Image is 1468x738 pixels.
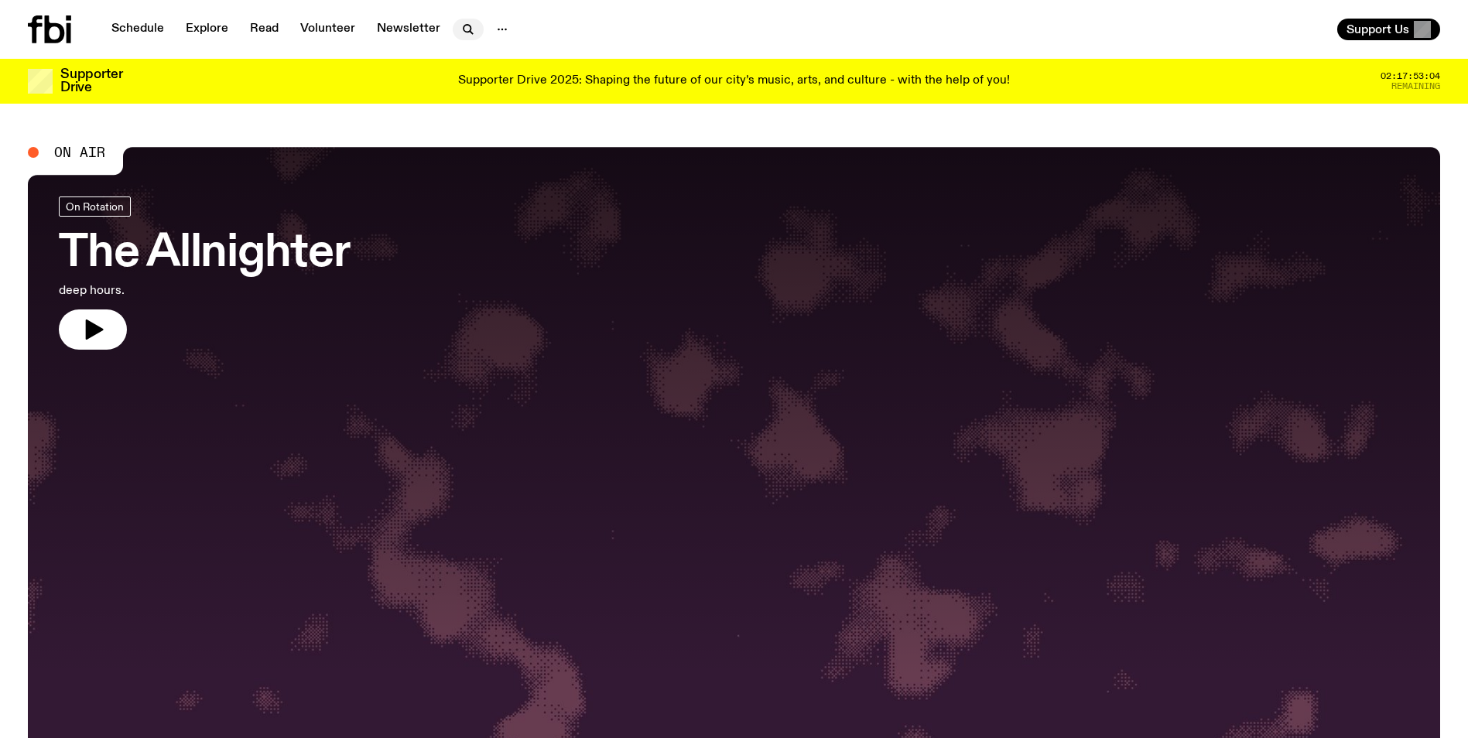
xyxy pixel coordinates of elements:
[291,19,364,40] a: Volunteer
[176,19,238,40] a: Explore
[1347,22,1409,36] span: Support Us
[1381,72,1440,80] span: 02:17:53:04
[59,196,350,350] a: The Allnighterdeep hours.
[368,19,450,40] a: Newsletter
[59,232,350,275] h3: The Allnighter
[66,200,124,212] span: On Rotation
[458,74,1010,88] p: Supporter Drive 2025: Shaping the future of our city’s music, arts, and culture - with the help o...
[1337,19,1440,40] button: Support Us
[59,196,131,217] a: On Rotation
[54,145,105,159] span: On Air
[59,282,350,300] p: deep hours.
[241,19,288,40] a: Read
[1391,82,1440,91] span: Remaining
[102,19,173,40] a: Schedule
[60,68,122,94] h3: Supporter Drive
